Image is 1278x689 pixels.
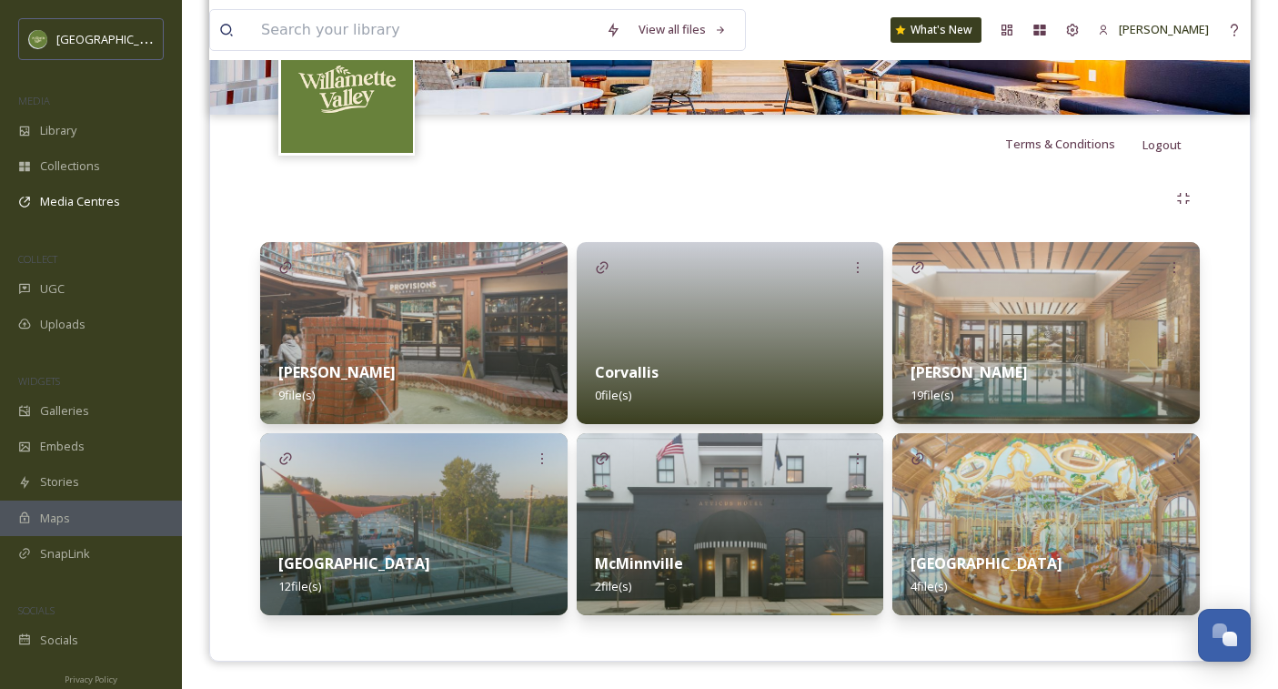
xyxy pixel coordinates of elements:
strong: [PERSON_NAME] [911,362,1028,382]
span: Socials [40,632,78,649]
span: 12 file(s) [278,578,321,594]
span: MEDIA [18,94,50,107]
span: Uploads [40,316,86,333]
strong: McMinnville [595,553,683,573]
span: SOCIALS [18,603,55,617]
span: Collections [40,157,100,175]
span: Privacy Policy [65,674,117,685]
button: Open Chat [1198,609,1251,662]
a: View all files [629,12,736,47]
span: Terms & Conditions [1005,136,1115,152]
img: images.png [281,21,413,153]
a: What's New [891,17,981,43]
a: Terms & Conditions [1005,133,1142,155]
span: COLLECT [18,252,57,266]
span: Logout [1142,137,1182,153]
span: 2 file(s) [595,578,631,594]
img: 2a0ca19f-03d0-4203-a8e1-9adba7220cf4.jpg [260,433,568,615]
span: Stories [40,473,79,491]
span: Library [40,122,76,139]
img: 06dd43f8-6bcd-45f0-be76-72b95016f017.jpg [260,242,568,424]
a: [PERSON_NAME] [1089,12,1218,47]
span: 9 file(s) [278,387,315,403]
strong: [GEOGRAPHIC_DATA] [911,553,1062,573]
span: Galleries [40,402,89,420]
img: images.png [29,30,47,48]
span: [GEOGRAPHIC_DATA] [56,30,172,47]
a: Privacy Policy [65,667,117,689]
img: ebd00977-6d1c-4088-9ba4-d5480282fcc7.jpg [892,433,1200,615]
strong: [PERSON_NAME] [278,362,396,382]
span: 0 file(s) [595,387,631,403]
span: WIDGETS [18,374,60,388]
span: 4 file(s) [911,578,947,594]
img: 9df62d22-b388-4edb-82c8-48db1607500c.jpg [892,242,1200,424]
span: SnapLink [40,545,90,562]
span: 19 file(s) [911,387,953,403]
strong: [GEOGRAPHIC_DATA] [278,553,430,573]
strong: Corvallis [595,362,659,382]
input: Search your library [252,10,597,50]
img: c7b9be34-eaef-4490-a1ab-d74029c19745.jpg [577,433,884,615]
span: Embeds [40,438,85,455]
span: UGC [40,280,65,298]
span: Maps [40,510,70,527]
span: [PERSON_NAME] [1119,21,1209,37]
span: Media Centres [40,193,120,210]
